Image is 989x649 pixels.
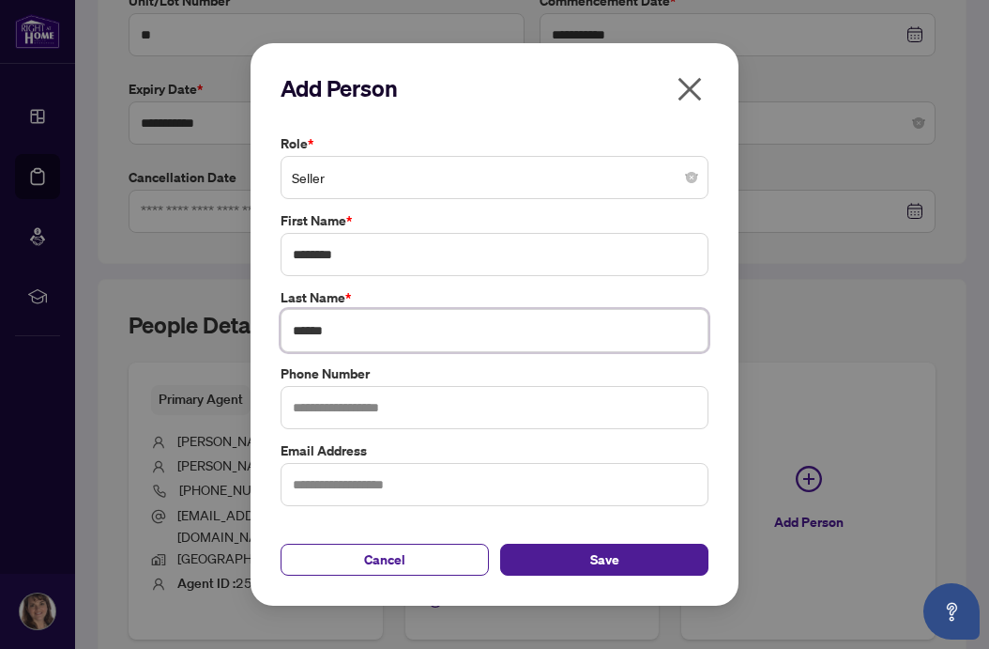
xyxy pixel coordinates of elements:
button: Save [500,544,708,576]
h2: Add Person [281,73,708,103]
span: Cancel [364,545,405,575]
label: First Name [281,210,708,231]
label: Phone Number [281,363,708,384]
span: close-circle [686,172,697,183]
span: Seller [292,160,697,195]
label: Role [281,133,708,154]
button: Open asap [923,583,980,640]
button: Cancel [281,544,489,576]
span: Save [590,545,619,575]
span: close [675,74,705,104]
label: Last Name [281,287,708,308]
label: Email Address [281,440,708,461]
